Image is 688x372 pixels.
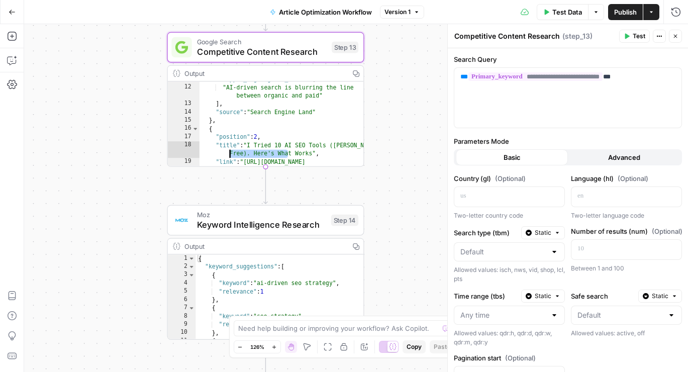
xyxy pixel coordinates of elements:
div: Allowed values: qdr:h, qdr:d, qdr:w, qdr:m, qdr:y [454,329,565,347]
div: 5 [168,288,196,296]
div: 13 [168,100,200,108]
textarea: Competitive Content Research [454,31,560,41]
label: Language (hl) [571,173,682,183]
div: 7 [168,304,196,312]
div: 12 [168,83,200,100]
span: Static [652,292,668,301]
label: Time range (tbs) [454,291,517,301]
span: (Optional) [652,226,682,236]
span: Toggle code folding, rows 16 through 44 [192,125,199,133]
div: Step 13 [332,42,358,53]
span: (Optional) [495,173,526,183]
label: Safe search [571,291,634,301]
div: Google SearchCompetitive Content ResearchStep 13Output "snippet_highlighted_words":[ "AI-driven s... [167,32,364,167]
span: Toggle code folding, rows 7 through 10 [188,304,195,312]
div: 8 [168,312,196,320]
button: Copy [403,340,426,353]
button: Static [521,290,565,303]
span: Keyword Intelligence Research [197,218,326,231]
span: Toggle code folding, rows 1 through 88 [188,254,195,262]
div: 2 [168,263,196,271]
div: 9 [168,321,196,329]
span: Advanced [608,152,640,162]
span: Toggle code folding, rows 2 through 83 [188,263,195,271]
button: Advanced [568,149,680,165]
div: 15 [168,117,200,125]
span: (Optional) [505,353,536,363]
label: Search Query [454,54,682,64]
span: Moz [197,210,326,220]
div: 19 [168,158,200,174]
button: Version 1 [380,6,424,19]
input: Any time [460,310,546,320]
div: Allowed values: isch, nws, vid, shop, lcl, pts [454,265,565,284]
div: 3 [168,271,196,279]
div: Allowed values: active, off [571,329,682,338]
div: Two-letter country code [454,211,565,220]
div: 1 [168,254,196,262]
div: 11 [168,337,196,345]
span: Toggle code folding, rows 11 through 14 [188,337,195,345]
label: Number of results (num) [571,226,682,236]
div: 6 [168,296,196,304]
div: 18 [168,141,200,158]
label: Country (gl) [454,173,565,183]
label: Search type (tbm) [454,228,517,238]
button: Static [521,226,565,239]
div: Two-letter language code [571,211,682,220]
div: Step 14 [331,215,358,226]
span: Test Data [552,7,582,17]
span: Version 1 [384,8,411,17]
div: 16 [168,125,200,133]
span: (Optional) [618,173,648,183]
span: Competitive Content Research [197,45,327,58]
span: Basic [504,152,521,162]
div: Output [184,68,345,78]
span: Static [535,292,551,301]
input: Default [460,247,546,257]
span: Test [633,32,645,41]
button: Publish [608,4,643,20]
span: 126% [250,343,264,351]
div: 17 [168,133,200,141]
span: Toggle code folding, rows 3 through 6 [188,271,195,279]
span: Static [535,228,551,237]
span: Publish [614,7,637,17]
span: ( step_13 ) [562,31,593,41]
span: Google Search [197,37,327,47]
button: Test [619,30,650,43]
g: Edge from step_13 to step_14 [264,167,268,204]
button: Paste [430,340,454,353]
button: Static [638,290,682,303]
div: 4 [168,280,196,288]
span: Paste [434,342,450,351]
span: Copy [407,342,422,351]
label: Pagination start [454,353,565,363]
div: 14 [168,108,200,116]
div: 10 [168,329,196,337]
div: MozKeyword Intelligence ResearchStep 14Output{ "keyword_suggestions":[ { "keyword":"ai-driven seo... [167,205,364,340]
input: Default [577,310,663,320]
button: Test Data [537,4,588,20]
div: Between 1 and 100 [571,264,682,273]
span: Article Optimization Workflow [279,7,372,17]
label: Parameters Mode [454,136,682,146]
div: Output [184,241,345,251]
button: Article Optimization Workflow [264,4,378,20]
